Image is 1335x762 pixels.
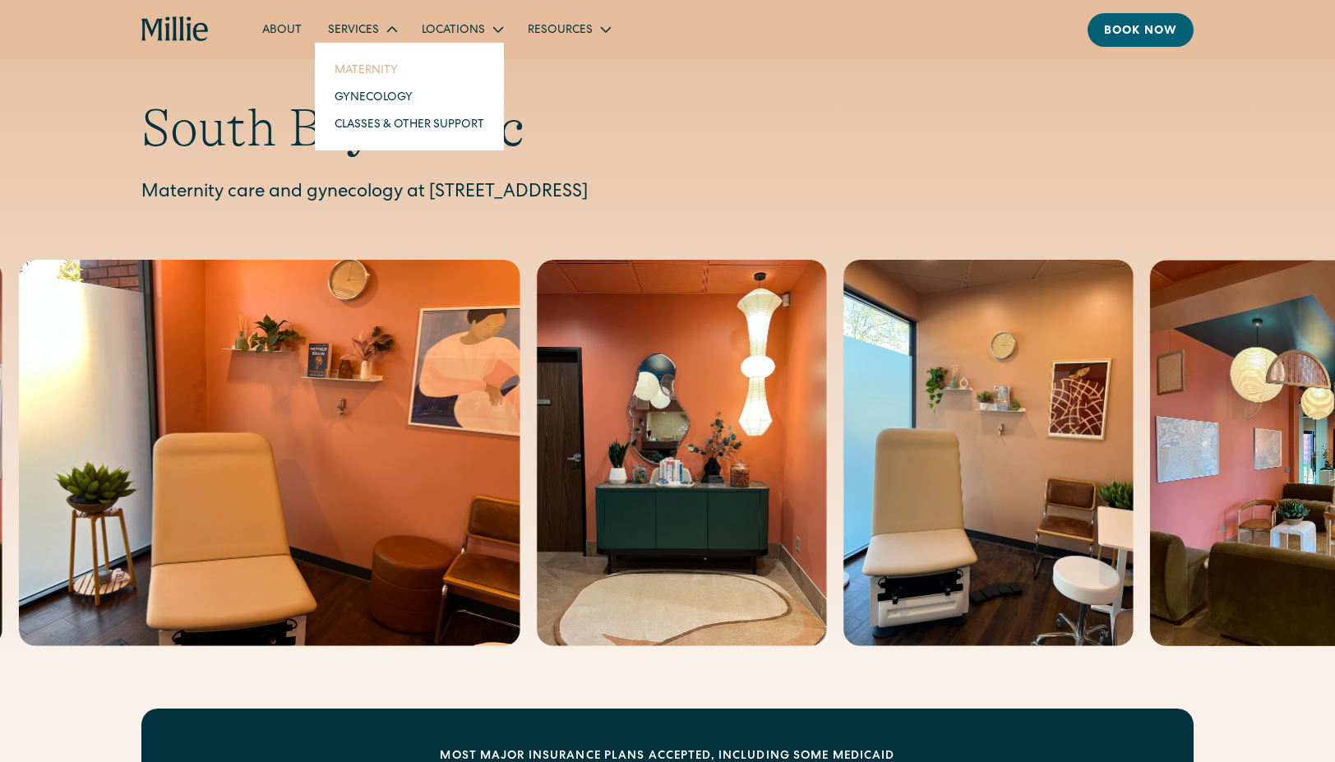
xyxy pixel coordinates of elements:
[321,56,497,83] a: Maternity
[315,16,409,43] div: Services
[409,16,515,43] div: Locations
[141,97,1194,160] h1: South Bay Clinic
[321,110,497,137] a: Classes & Other Support
[315,43,504,150] nav: Services
[1104,23,1177,40] div: Book now
[141,180,1194,207] p: Maternity care and gynecology at [STREET_ADDRESS]
[249,16,315,43] a: About
[515,16,622,43] div: Resources
[321,83,497,110] a: Gynecology
[422,22,485,39] div: Locations
[1088,13,1194,47] a: Book now
[141,16,210,43] a: home
[328,22,379,39] div: Services
[528,22,593,39] div: Resources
